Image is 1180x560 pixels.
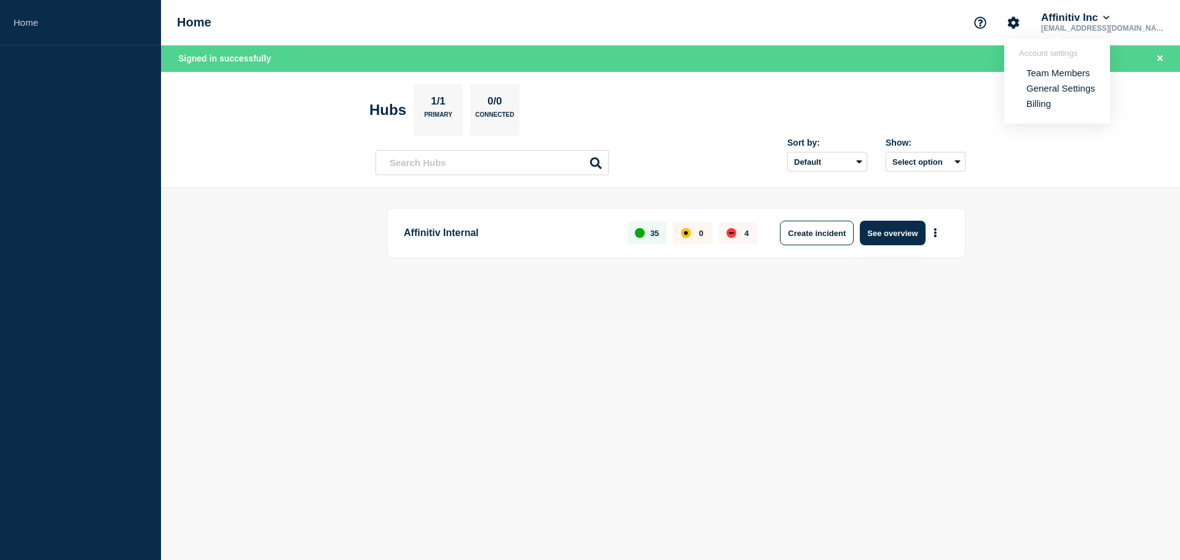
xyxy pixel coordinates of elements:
input: Search Hubs [376,150,609,175]
button: Support [967,10,993,36]
a: Billing [1026,98,1051,109]
button: Close banner [1152,52,1168,66]
button: Affinitiv Inc [1039,12,1112,24]
p: 4 [744,229,749,238]
p: 0/0 [483,95,507,111]
p: Primary [424,111,452,124]
button: Account settings [1001,10,1026,36]
a: Team Members [1026,68,1090,78]
a: General Settings [1026,83,1095,93]
p: Affinitiv Internal [404,221,613,245]
p: 1/1 [427,95,450,111]
button: More actions [927,222,943,245]
p: 35 [650,229,659,238]
h1: Home [177,15,211,30]
div: Show: [886,138,966,148]
button: Select option [886,152,966,172]
button: Create incident [780,221,854,245]
h2: Hubs [369,101,406,119]
button: See overview [860,221,925,245]
select: Sort by [787,152,867,172]
div: up [635,228,645,238]
span: Signed in successfully [178,53,271,63]
header: Account settings [1019,49,1095,58]
p: Connected [475,111,514,124]
p: [EMAIL_ADDRESS][DOMAIN_NAME] [1039,24,1166,33]
p: 0 [699,229,703,238]
div: down [726,228,736,238]
div: affected [681,228,691,238]
div: Sort by: [787,138,867,148]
